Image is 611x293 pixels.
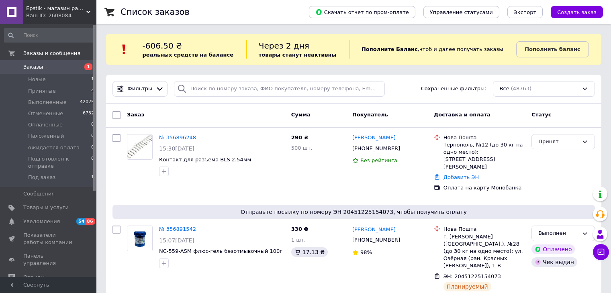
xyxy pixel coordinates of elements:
[91,155,94,170] span: 0
[538,138,578,146] div: Принят
[352,237,400,243] span: [PHONE_NUMBER]
[143,52,234,58] b: реальных средств на балансе
[91,132,94,140] span: 0
[291,134,309,140] span: 290 ₴
[127,134,153,160] a: Фото товару
[360,157,397,163] span: Без рейтинга
[551,6,603,18] button: Создать заказ
[127,226,152,251] img: Фото товару
[525,46,580,52] b: Пополнить баланс
[127,135,152,159] img: Фото товару
[557,9,597,15] span: Создать заказ
[443,233,525,270] div: г. [PERSON_NAME] ([GEOGRAPHIC_DATA].), №28 (до 30 кг на одно место): ул. Озёрная (ран. Красных [P...
[291,237,306,243] span: 1 шт.
[28,121,63,128] span: Оплаченные
[86,218,95,225] span: 86
[443,141,525,171] div: Тернополь, №12 (до 30 кг на одно место): [STREET_ADDRESS][PERSON_NAME]
[91,87,94,95] span: 4
[28,76,46,83] span: Новые
[352,134,396,142] a: [PERSON_NAME]
[443,184,525,191] div: Оплата на карту Монобанка
[443,226,525,233] div: Нова Пошта
[159,134,196,140] a: № 356896248
[4,28,95,43] input: Поиск
[91,174,94,181] span: 1
[443,134,525,141] div: Нова Пошта
[443,282,491,291] div: Планируемый
[26,5,86,12] span: Epstik - магазин радиокомпонентов
[23,63,43,71] span: Заказы
[23,274,45,281] span: Отзывы
[159,145,194,152] span: 15:30[DATE]
[23,190,55,197] span: Сообщения
[259,41,309,51] span: Через 2 дня
[128,85,153,93] span: Фильтры
[91,144,94,151] span: 0
[23,50,80,57] span: Заказы и сообщения
[500,85,509,93] span: Все
[28,144,80,151] span: ожидается оплата
[28,110,63,117] span: Отмененные
[352,226,396,234] a: [PERSON_NAME]
[28,155,91,170] span: Подготовлен к отправке
[430,9,493,15] span: Управление статусами
[159,237,194,244] span: 15:07[DATE]
[511,85,532,92] span: (48763)
[291,145,313,151] span: 500 шт.
[127,112,144,118] span: Заказ
[360,249,372,255] span: 98%
[423,6,499,18] button: Управление статусами
[28,87,56,95] span: Принятые
[531,112,552,118] span: Статус
[83,110,94,117] span: 6732
[91,76,94,83] span: 1
[309,6,415,18] button: Скачать отчет по пром-оплате
[28,174,55,181] span: Под заказ
[291,247,328,257] div: 17.13 ₴
[23,252,74,267] span: Панель управления
[84,63,92,70] span: 1
[362,46,418,52] b: Пополните Баланс
[514,9,536,15] span: Экспорт
[507,6,543,18] button: Экспорт
[531,257,577,267] div: Чек выдан
[593,244,609,260] button: Чат с покупателем
[23,232,74,246] span: Показатели работы компании
[118,43,130,55] img: :exclamation:
[23,204,69,211] span: Товары и услуги
[352,145,400,151] span: [PHONE_NUMBER]
[259,52,337,58] b: товары станут неактивны
[543,9,603,15] a: Создать заказ
[159,226,196,232] a: № 356891542
[352,112,388,118] span: Покупатель
[143,41,182,51] span: -606.50 ₴
[26,12,96,19] div: Ваш ID: 2608084
[23,218,60,225] span: Уведомления
[421,85,486,93] span: Сохраненные фильтры:
[28,99,67,106] span: Выполненные
[116,208,592,216] span: Отправьте посылку по номеру ЭН 20451225154073, чтобы получить оплату
[121,7,190,17] h1: Список заказов
[159,157,251,163] a: Контакт для разъема BLS 2.54мм
[127,226,153,251] a: Фото товару
[443,273,501,279] span: ЭН: 20451225154073
[443,174,479,180] a: Добавить ЭН
[516,41,589,57] a: Пополнить баланс
[538,229,578,238] div: Выполнен
[349,40,516,59] div: , чтоб и далее получать заказы
[76,218,86,225] span: 54
[174,81,385,97] input: Поиск по номеру заказа, ФИО покупателя, номеру телефона, Email, номеру накладной
[159,248,282,254] a: NC-559-ASM флюс-гель безотмывочный 100г
[291,112,311,118] span: Сумма
[434,112,490,118] span: Доставка и оплата
[315,8,409,16] span: Скачать отчет по пром-оплате
[80,99,94,106] span: 42025
[91,121,94,128] span: 0
[291,226,309,232] span: 330 ₴
[531,244,575,254] div: Оплачено
[28,132,64,140] span: Наложенный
